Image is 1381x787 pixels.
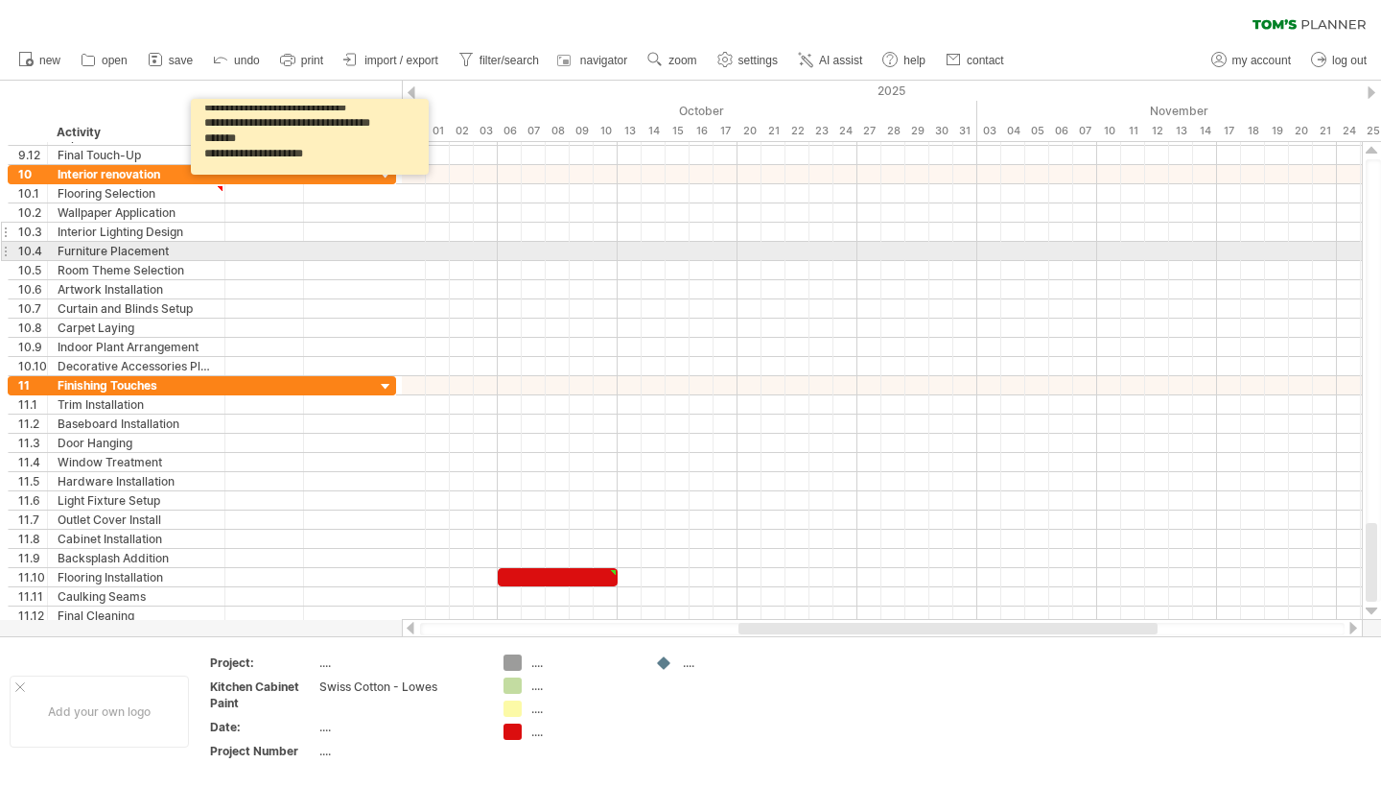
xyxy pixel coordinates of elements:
div: Hardware Installation [58,472,215,490]
span: filter/search [480,54,539,67]
div: Project Number [210,743,316,759]
span: settings [738,54,778,67]
a: zoom [643,48,702,73]
a: new [13,48,66,73]
div: 10.2 [18,203,47,222]
span: help [903,54,925,67]
div: Thursday, 30 October 2025 [929,121,953,141]
div: Add your own logo [10,676,189,748]
div: Tuesday, 21 October 2025 [761,121,785,141]
div: Outlet Cover Install [58,511,215,529]
div: Friday, 17 October 2025 [714,121,737,141]
div: Thursday, 6 November 2025 [1049,121,1073,141]
span: contact [967,54,1004,67]
div: Wallpaper Application [58,203,215,222]
div: Wednesday, 22 October 2025 [785,121,809,141]
div: Thursday, 23 October 2025 [809,121,833,141]
div: Friday, 31 October 2025 [953,121,977,141]
div: 10.10 [18,357,47,375]
div: Monday, 27 October 2025 [857,121,881,141]
a: filter/search [454,48,545,73]
div: Finishing Touches [58,376,215,394]
div: Door Hanging [58,434,215,452]
div: 11.12 [18,607,47,625]
div: 11.7 [18,511,47,529]
div: 10.6 [18,280,47,298]
span: import / export [364,54,438,67]
div: Decorative Accessories Placement [58,357,215,375]
a: print [275,48,329,73]
div: Thursday, 2 October 2025 [450,121,474,141]
span: log out [1332,54,1367,67]
div: Tuesday, 14 October 2025 [642,121,666,141]
div: 10.8 [18,319,47,337]
span: navigator [580,54,627,67]
div: Tuesday, 11 November 2025 [1121,121,1145,141]
div: 10.7 [18,299,47,318]
a: navigator [554,48,633,73]
div: 11.11 [18,587,47,606]
div: Carpet Laying [58,319,215,337]
div: Furniture Placement [58,242,215,260]
div: .... [683,655,787,671]
div: 11.10 [18,568,47,586]
div: Cabinet Installation [58,530,215,548]
div: Wednesday, 15 October 2025 [666,121,690,141]
div: .... [531,655,636,671]
span: print [301,54,323,67]
div: 10.4 [18,242,47,260]
a: help [878,48,931,73]
div: Window Treatment [58,453,215,471]
div: 11.8 [18,530,47,548]
div: Wednesday, 8 October 2025 [546,121,570,141]
span: open [102,54,128,67]
a: undo [208,48,266,73]
div: Monday, 24 November 2025 [1337,121,1361,141]
div: Monday, 3 November 2025 [977,121,1001,141]
div: Friday, 21 November 2025 [1313,121,1337,141]
div: Interior renovation [58,165,215,183]
div: Friday, 24 October 2025 [833,121,857,141]
a: settings [713,48,784,73]
div: Friday, 7 November 2025 [1073,121,1097,141]
div: Artwork Installation [58,280,215,298]
div: Flooring Installation [58,568,215,586]
div: Indoor Plant Arrangement [58,338,215,356]
div: Trim Installation [58,395,215,414]
div: 10.1 [18,184,47,203]
div: Thursday, 9 October 2025 [570,121,594,141]
div: 11.6 [18,491,47,510]
span: new [39,54,60,67]
div: 11.2 [18,415,47,433]
div: Thursday, 20 November 2025 [1289,121,1313,141]
a: import / export [339,48,444,73]
div: Flooring Selection [58,184,215,203]
div: Tuesday, 4 November 2025 [1001,121,1025,141]
div: 10 [18,165,47,183]
div: Friday, 14 November 2025 [1193,121,1217,141]
div: October 2025 [426,101,977,121]
span: save [169,54,193,67]
span: undo [234,54,260,67]
div: Wednesday, 12 November 2025 [1145,121,1169,141]
div: Monday, 17 November 2025 [1217,121,1241,141]
div: Tuesday, 28 October 2025 [881,121,905,141]
div: .... [319,743,480,759]
div: .... [531,701,636,717]
div: .... [319,719,480,735]
a: open [76,48,133,73]
div: 11.9 [18,549,47,567]
div: Wednesday, 1 October 2025 [426,121,450,141]
div: 11.3 [18,434,47,452]
div: Backsplash Addition [58,549,215,567]
div: .... [531,678,636,694]
div: Final Touch-Up [58,146,215,164]
div: Swiss Cotton - Lowes [319,679,480,695]
div: Wednesday, 29 October 2025 [905,121,929,141]
div: .... [531,724,636,740]
div: Tuesday, 7 October 2025 [522,121,546,141]
a: my account [1206,48,1297,73]
span: my account [1232,54,1291,67]
div: 10.5 [18,261,47,279]
div: Friday, 3 October 2025 [474,121,498,141]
